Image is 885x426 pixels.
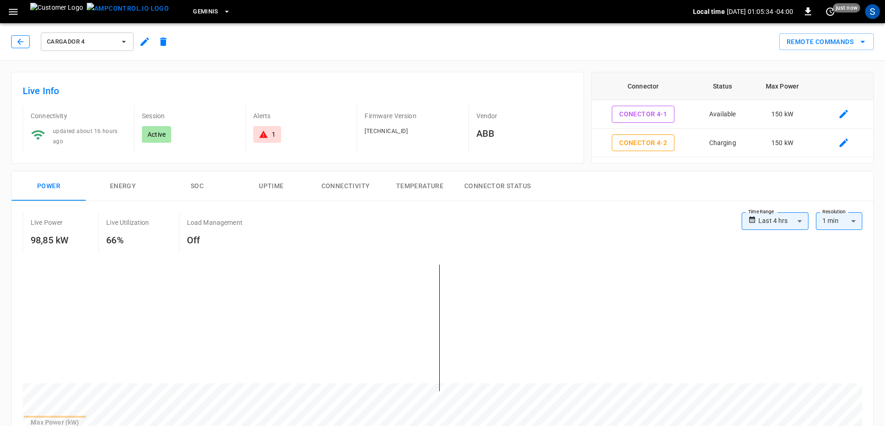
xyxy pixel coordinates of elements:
p: [DATE] 01:05:34 -04:00 [727,7,793,16]
p: Alerts [253,111,349,121]
button: set refresh interval [823,4,838,19]
button: Geminis [189,3,234,21]
th: Connector [592,72,695,100]
td: Available [695,157,750,186]
button: Uptime [234,172,308,201]
td: 150 kW [750,100,814,129]
button: Power [12,172,86,201]
div: 1 min [816,212,862,230]
button: Conector 4-1 [612,106,674,123]
span: updated about 16 hours ago [53,128,118,145]
button: Temperature [383,172,457,201]
td: 150 kW [750,157,814,186]
h6: 98,85 kW [31,233,69,248]
span: [TECHNICAL_ID] [365,128,408,134]
h6: Off [187,233,243,248]
th: Status [695,72,750,100]
button: SOC [160,172,234,201]
label: Time Range [748,208,774,216]
img: ampcontrol.io logo [87,3,169,14]
button: Energy [86,172,160,201]
td: Available [695,100,750,129]
p: Connectivity [31,111,127,121]
span: just now [833,3,860,13]
p: Live Power [31,218,63,227]
td: Charging [695,129,750,158]
h6: 66% [106,233,149,248]
span: Geminis [193,6,218,17]
p: Session [142,111,238,121]
span: Cargador 4 [47,37,115,47]
div: 1 [272,130,276,139]
div: Last 4 hrs [758,212,808,230]
button: Cargador 4 [41,32,134,51]
p: Firmware Version [365,111,461,121]
p: Live Utilization [106,218,149,227]
p: Active [147,130,166,139]
button: Conector 4-2 [612,134,674,152]
th: Max Power [750,72,814,100]
h6: Live Info [23,83,572,98]
td: 150 kW [750,129,814,158]
p: Load Management [187,218,243,227]
button: Connectivity [308,172,383,201]
h6: ABB [476,126,572,141]
table: connector table [592,72,873,214]
label: Resolution [822,208,846,216]
img: Customer Logo [30,3,83,20]
p: Vendor [476,111,572,121]
button: Connector Status [457,172,538,201]
div: profile-icon [865,4,880,19]
div: remote commands options [779,33,874,51]
button: Remote Commands [779,33,874,51]
p: Local time [693,7,725,16]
